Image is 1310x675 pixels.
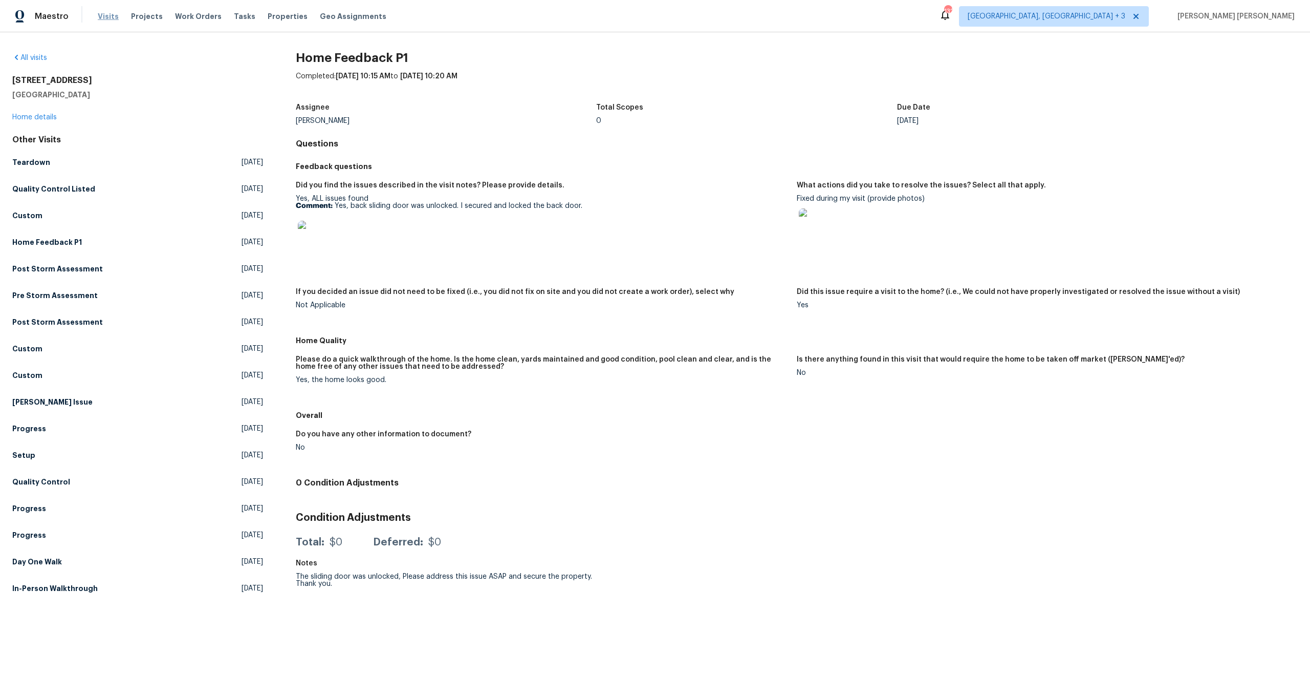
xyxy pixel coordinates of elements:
span: [DATE] [242,210,263,221]
a: Progress[DATE] [12,499,263,518]
span: [DATE] [242,184,263,194]
h5: Home Quality [296,335,1298,346]
p: Yes, back sliding door was unlocked. I secured and locked the back door. [296,202,789,209]
h5: Quality Control [12,477,70,487]
span: [DATE] 10:20 AM [400,73,457,80]
span: [DATE] [242,370,263,381]
a: Custom[DATE] [12,366,263,385]
h5: Total Scopes [596,104,643,111]
span: Maestro [35,11,69,22]
a: Progress[DATE] [12,419,263,438]
a: Quality Control Listed[DATE] [12,180,263,198]
span: [DATE] [242,317,263,327]
h5: Custom [12,210,42,221]
span: [DATE] [242,157,263,167]
a: Custom[DATE] [12,206,263,225]
h5: Do you have any other information to document? [296,431,471,438]
div: Yes, the home looks good. [296,376,789,384]
h5: In-Person Walkthrough [12,583,98,594]
h5: Home Feedback P1 [12,237,82,247]
h5: Setup [12,450,35,460]
h5: Is there anything found in this visit that would require the home to be taken off market ([PERSON... [797,356,1185,363]
h5: Progress [12,530,46,540]
div: Total: [296,537,324,547]
span: [DATE] [242,583,263,594]
a: All visits [12,54,47,61]
div: Other Visits [12,135,263,145]
h5: Pre Storm Assessment [12,290,98,301]
h5: Did this issue require a visit to the home? (i.e., We could not have properly investigated or res... [797,288,1240,296]
span: [DATE] [242,397,263,407]
h5: Due Date [897,104,930,111]
div: The sliding door was unlocked, Please address this issue ASAP and secure the property. Thank you. [296,573,597,587]
div: 132 [944,6,951,16]
h5: Custom [12,370,42,381]
span: [DATE] [242,344,263,354]
span: [PERSON_NAME] [PERSON_NAME] [1173,11,1295,22]
a: Post Storm Assessment[DATE] [12,313,263,331]
span: [DATE] [242,503,263,514]
div: Completed: to [296,71,1298,98]
a: Teardown[DATE] [12,153,263,172]
span: [DATE] [242,557,263,567]
div: No [296,444,789,451]
h4: Questions [296,139,1298,149]
div: Not Applicable [296,302,789,309]
span: Projects [131,11,163,22]
a: Quality Control[DATE] [12,473,263,491]
a: Home Feedback P1[DATE] [12,233,263,251]
h5: Feedback questions [296,161,1298,172]
span: [GEOGRAPHIC_DATA], [GEOGRAPHIC_DATA] + 3 [968,11,1125,22]
div: Yes, ALL issues found [296,195,789,260]
a: [PERSON_NAME] Issue[DATE] [12,393,263,411]
h5: Post Storm Assessment [12,264,103,274]
span: Properties [268,11,308,22]
div: $0 [428,537,441,547]
a: Progress[DATE] [12,526,263,544]
a: Setup[DATE] [12,446,263,465]
a: Pre Storm Assessment[DATE] [12,286,263,305]
span: [DATE] [242,264,263,274]
h5: Progress [12,503,46,514]
h5: Overall [296,410,1298,420]
h5: Progress [12,424,46,434]
h5: Custom [12,344,42,354]
h5: Please do a quick walkthrough of the home. Is the home clean, yards maintained and good condition... [296,356,789,370]
div: Yes [797,302,1290,309]
div: Fixed during my visit (provide photos) [797,195,1290,247]
h5: Teardown [12,157,50,167]
div: [DATE] [897,117,1198,124]
h3: Condition Adjustments [296,513,1298,523]
span: Work Orders [175,11,222,22]
div: $0 [330,537,342,547]
span: [DATE] [242,530,263,540]
span: [DATE] 10:15 AM [336,73,390,80]
h5: [PERSON_NAME] Issue [12,397,93,407]
span: [DATE] [242,424,263,434]
span: [DATE] [242,450,263,460]
h5: [GEOGRAPHIC_DATA] [12,90,263,100]
span: Geo Assignments [320,11,386,22]
a: Custom[DATE] [12,340,263,358]
h5: What actions did you take to resolve the issues? Select all that apply. [797,182,1046,189]
a: In-Person Walkthrough[DATE] [12,579,263,598]
h5: Notes [296,560,317,567]
a: Post Storm Assessment[DATE] [12,260,263,278]
div: [PERSON_NAME] [296,117,597,124]
h5: Post Storm Assessment [12,317,103,327]
h5: Quality Control Listed [12,184,95,194]
div: Deferred: [373,537,423,547]
h5: Did you find the issues described in the visit notes? Please provide details. [296,182,564,189]
a: Day One Walk[DATE] [12,553,263,571]
span: Visits [98,11,119,22]
h5: If you decided an issue did not need to be fixed (i.e., you did not fix on site and you did not c... [296,288,734,296]
h5: Assignee [296,104,330,111]
h2: [STREET_ADDRESS] [12,75,263,86]
h2: Home Feedback P1 [296,53,1298,63]
span: [DATE] [242,290,263,301]
h4: 0 Condition Adjustments [296,478,1298,488]
div: No [797,369,1290,376]
span: [DATE] [242,237,263,247]
h5: Day One Walk [12,557,62,567]
div: 0 [596,117,897,124]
